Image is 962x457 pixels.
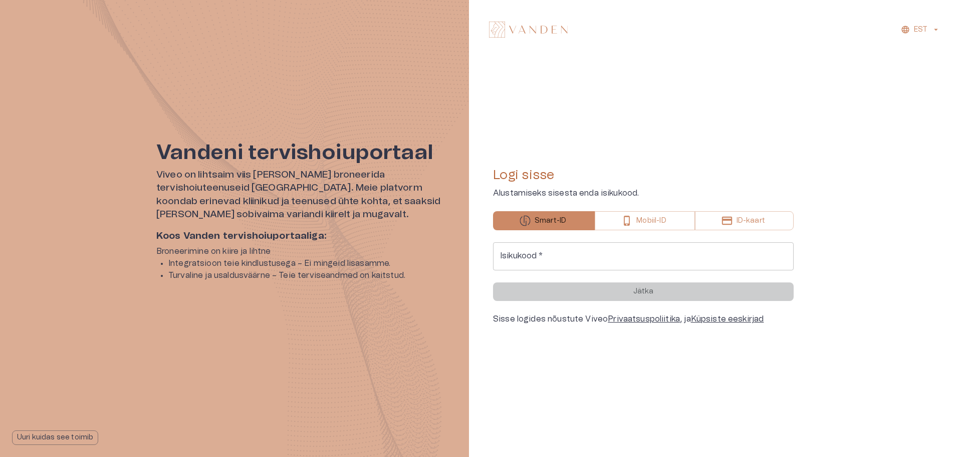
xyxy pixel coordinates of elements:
[535,216,566,226] p: Smart-ID
[608,315,680,323] a: Privaatsuspoliitika
[914,25,927,35] p: EST
[737,216,765,226] p: ID-kaart
[493,211,595,230] button: Smart-ID
[695,211,794,230] button: ID-kaart
[636,216,666,226] p: Mobiil-ID
[489,22,568,38] img: Vanden logo
[493,313,794,325] div: Sisse logides nõustute Viveo , ja
[493,187,794,199] p: Alustamiseks sisesta enda isikukood.
[493,167,794,183] h4: Logi sisse
[595,211,694,230] button: Mobiil-ID
[899,23,942,37] button: EST
[884,411,962,439] iframe: Help widget launcher
[12,430,98,445] button: Uuri kuidas see toimib
[691,315,764,323] a: Küpsiste eeskirjad
[17,432,93,443] p: Uuri kuidas see toimib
